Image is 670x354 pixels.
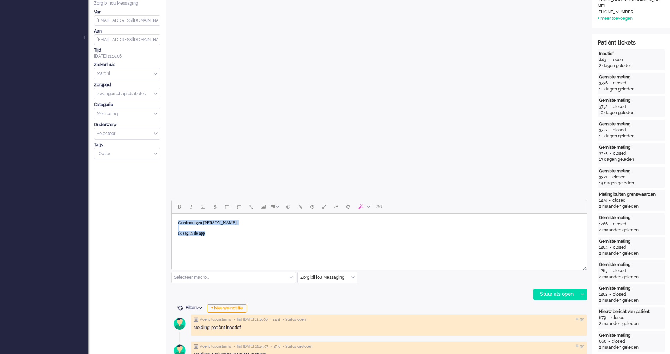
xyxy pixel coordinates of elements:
div: 1266 [599,221,608,227]
div: 1264 [599,244,608,250]
img: ic_note_grey.svg [194,344,198,349]
div: + Nieuwe notitie [207,304,247,313]
div: Gemiste meting [599,238,663,244]
div: Nieuw bericht van patiënt [599,309,663,315]
div: Van [94,9,160,15]
button: Insert/edit link [245,201,257,213]
div: 2 maanden geleden [599,203,663,210]
div: Ziekenhuis [94,62,160,68]
img: ic_note_grey.svg [194,317,198,322]
div: closed [613,104,626,110]
div: 3727 [599,127,607,133]
div: closed [613,291,626,297]
button: Strikethrough [209,201,221,213]
div: 10 dagen geleden [599,110,663,116]
div: 2 maanden geleden [599,344,663,350]
div: 2 maanden geleden [599,227,663,233]
div: 3732 [599,104,607,110]
div: 10 dagen geleden [599,86,663,92]
div: - [607,174,612,180]
span: Agent lusciialarms [200,344,231,349]
button: Insert/edit image [257,201,269,213]
div: 1263 [599,268,607,274]
div: - [608,80,613,86]
div: Resize [581,264,587,270]
span: Agent lusciialarms [200,317,231,322]
div: 2 maanden geleden [599,250,663,256]
div: Onderwerp [94,122,160,128]
div: Gemiste meting [599,98,663,104]
button: Emoticons [282,201,294,213]
div: [PHONE_NUMBER] [598,9,661,15]
div: open [613,57,623,63]
span: • Status gesloten [283,344,312,349]
button: Numbered list [233,201,245,213]
div: Gemiste meting [599,168,663,174]
div: Gemiste meting [599,144,663,151]
iframe: Rich Text Area [172,214,587,264]
div: 13 dagen geleden [599,157,663,163]
div: - [607,127,613,133]
div: - [608,57,613,63]
div: 1262 [599,291,607,297]
div: Zorgpad [94,82,160,88]
button: AI [354,201,373,213]
div: closed [612,197,626,203]
div: Gemiste meting [599,332,663,338]
div: 2 maanden geleden [599,297,663,303]
div: Aan [94,28,160,34]
div: closed [613,80,627,86]
div: 13 dagen geleden [599,180,663,186]
div: closed [612,338,625,344]
div: 1274 [599,197,607,203]
div: + meer toevoegen [598,16,633,22]
span: • 4431 [270,317,280,322]
div: 2 maanden geleden [599,321,663,327]
div: Patiënt tickets [598,39,665,47]
button: 36 [373,201,385,213]
div: [DATE] 11:15:06 [94,47,160,59]
button: Underline [197,201,209,213]
div: 3371 [599,174,607,180]
div: Gemiste meting [599,74,663,80]
div: - [608,244,613,250]
div: - [606,315,611,321]
div: Tags [94,142,160,148]
button: Clear formatting [330,201,342,213]
button: Reset content [342,201,354,213]
button: Delay message [306,201,318,213]
div: Zorg bij jou Messaging [94,0,160,6]
div: Gemiste meting [599,262,663,268]
div: 668 [599,338,606,344]
button: Bold [173,201,185,213]
span: • Status open [283,317,306,322]
div: closed [612,174,626,180]
div: Gemiste meting [599,285,663,291]
button: Fullscreen [318,201,330,213]
div: Meting buiten grenswaarden [599,191,663,197]
div: 2 maanden geleden [599,274,663,280]
div: - [606,338,612,344]
div: closed [613,268,626,274]
div: closed [611,315,625,321]
div: 3375 [599,151,608,157]
div: - [608,151,613,157]
div: - [607,268,613,274]
div: - [607,291,613,297]
button: Table [269,201,282,213]
span: • Tijd [DATE] 22:49:07 [234,344,268,349]
div: 3736 [599,80,608,86]
div: closed [613,221,627,227]
div: - [607,197,612,203]
div: 679 [599,315,606,321]
span: Filters [186,305,204,310]
div: Stuur als open [534,289,578,300]
div: Gemiste meting [599,215,663,221]
div: Gemiste meting [599,121,663,127]
button: Italic [185,201,197,213]
div: Melding: patiënt inactief [194,325,584,331]
span: • Tijd [DATE] 11:15:06 [234,317,268,322]
div: closed [613,244,627,250]
button: Add attachment [294,201,306,213]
